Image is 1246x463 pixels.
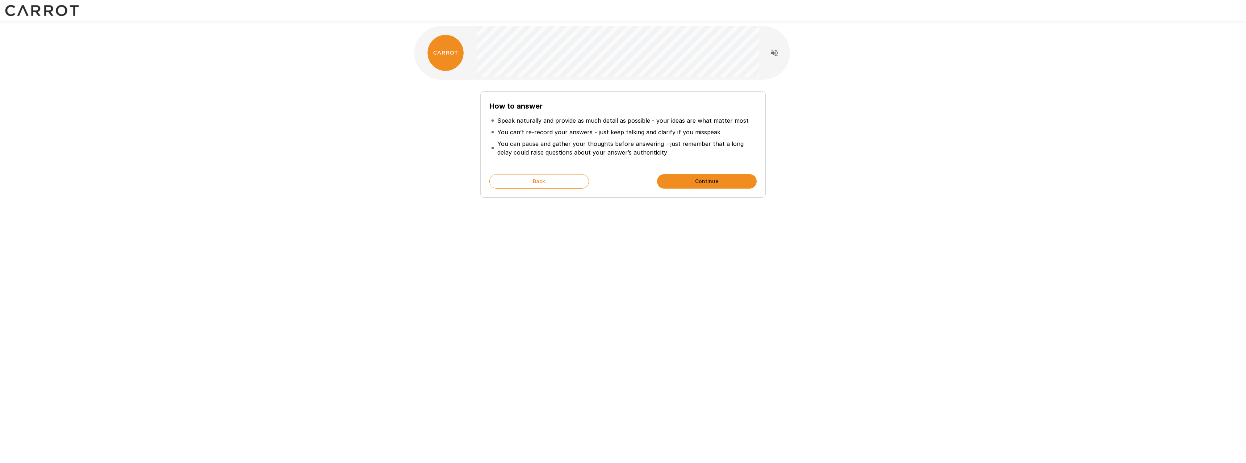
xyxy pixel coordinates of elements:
button: Continue [657,174,757,189]
img: carrot_logo.png [427,35,464,71]
button: Read questions aloud [767,46,782,60]
p: Speak naturally and provide as much detail as possible - your ideas are what matter most [497,116,749,125]
b: How to answer [489,102,543,110]
p: You can’t re-record your answers - just keep talking and clarify if you misspeak [497,128,720,136]
button: Back [489,174,589,189]
p: You can pause and gather your thoughts before answering – just remember that a long delay could r... [497,139,755,157]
